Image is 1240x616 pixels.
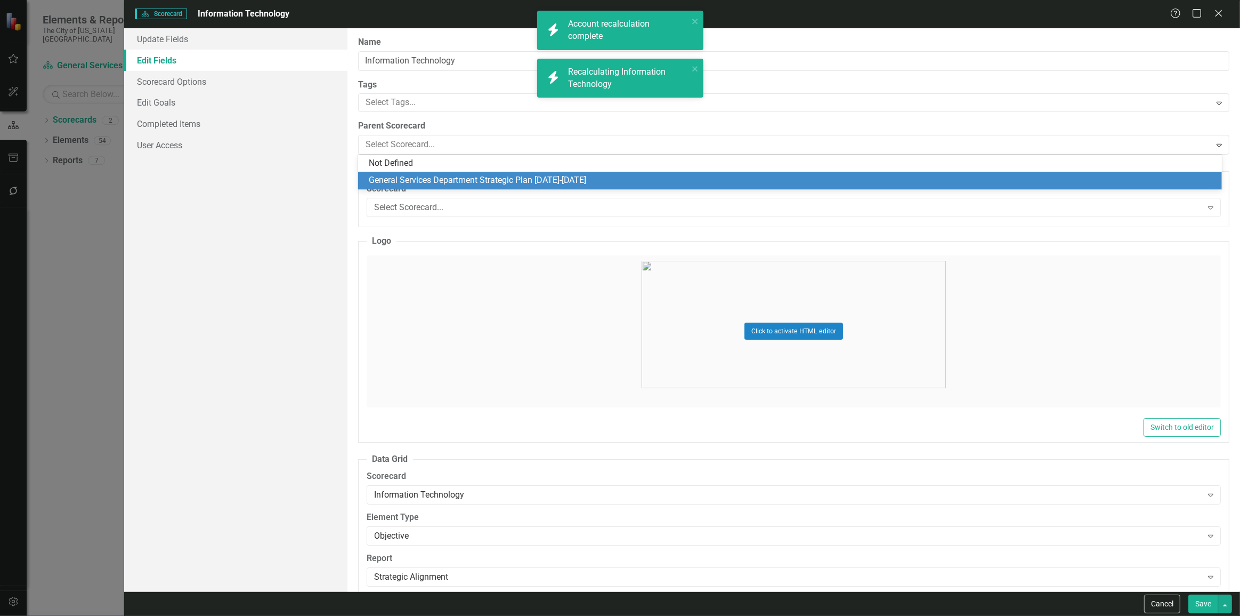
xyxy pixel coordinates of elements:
div: Strategic Alignment [374,571,1202,583]
button: Save [1188,595,1218,613]
label: Parent Scorecard [358,120,1229,132]
div: General Services Department Strategic Plan [DATE]-[DATE] [369,174,1215,187]
div: Information Technology [374,489,1202,501]
button: Click to activate HTML editor [744,323,843,340]
a: Scorecard Options [124,71,347,92]
button: Cancel [1144,595,1180,613]
button: Switch to old editor [1144,418,1221,437]
a: Edit Fields [124,50,347,71]
legend: Data Grid [367,453,413,466]
a: Edit Goals [124,92,347,113]
label: Report [367,553,1221,565]
label: Tags [358,79,1229,91]
a: User Access [124,134,347,156]
button: close [692,63,699,75]
div: Account recalculation complete [568,18,688,43]
button: close [692,15,699,27]
span: Scorecard [135,9,187,19]
a: Completed Items [124,113,347,134]
input: Scorecard Name [358,51,1229,71]
label: Name [358,36,1229,49]
div: Not Defined [369,157,1215,170]
legend: Logo [367,235,396,247]
label: Scorecard [367,470,1221,483]
label: Element Type [367,511,1221,524]
a: Update Fields [124,28,347,50]
div: Objective [374,530,1202,542]
div: Select Scorecard... [374,201,1202,213]
div: Recalculating Information Technology [568,66,688,91]
span: Information Technology [198,9,289,19]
